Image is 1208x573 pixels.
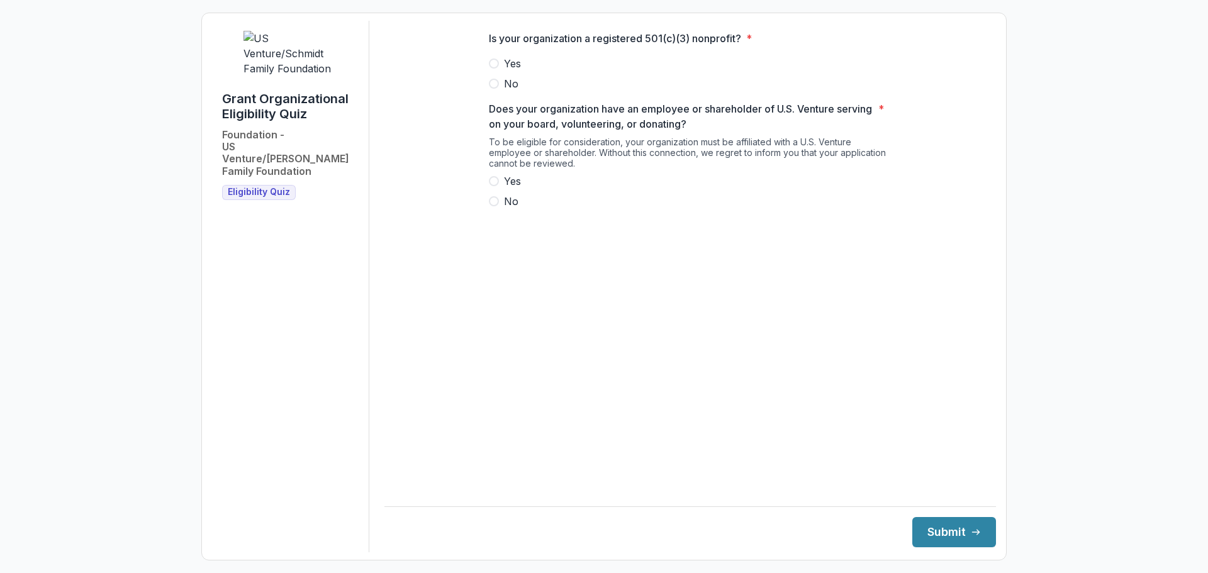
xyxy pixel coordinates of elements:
[504,174,521,189] span: Yes
[222,91,359,121] h1: Grant Organizational Eligibility Quiz
[504,76,518,91] span: No
[489,31,741,46] p: Is your organization a registered 501(c)(3) nonprofit?
[504,56,521,71] span: Yes
[489,101,873,131] p: Does your organization have an employee or shareholder of U.S. Venture serving on your board, vol...
[243,31,338,76] img: US Venture/Schmidt Family Foundation
[912,517,996,547] button: Submit
[504,194,518,209] span: No
[489,136,892,174] div: To be eligible for consideration, your organization must be affiliated with a U.S. Venture employ...
[222,129,359,177] h2: Foundation - US Venture/[PERSON_NAME] Family Foundation
[228,187,290,197] span: Eligibility Quiz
